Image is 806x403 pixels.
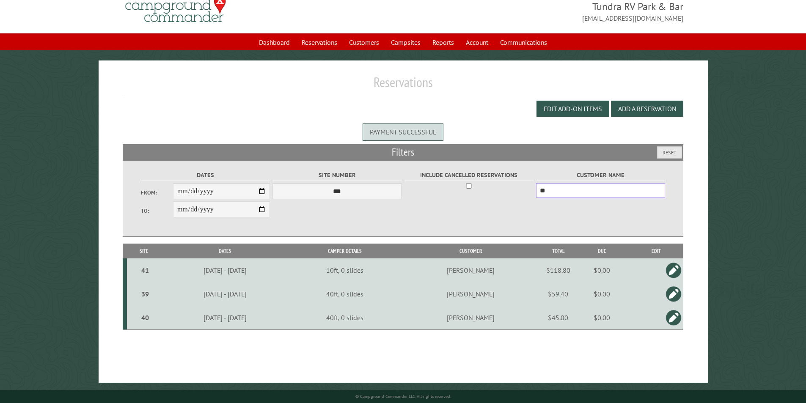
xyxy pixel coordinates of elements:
div: 40 [130,313,160,322]
td: $45.00 [541,306,575,330]
td: $0.00 [575,306,629,330]
a: Reports [427,34,459,50]
td: [PERSON_NAME] [400,282,541,306]
button: Edit Add-on Items [536,101,609,117]
label: To: [141,207,173,215]
div: Payment successful [363,123,443,140]
h1: Reservations [123,74,684,97]
div: 39 [130,290,160,298]
td: [PERSON_NAME] [400,306,541,330]
td: 40ft, 0 slides [289,306,400,330]
th: Dates [161,244,289,258]
small: © Campground Commander LLC. All rights reserved. [355,394,451,399]
a: Account [461,34,493,50]
button: Add a Reservation [611,101,683,117]
th: Total [541,244,575,258]
td: $59.40 [541,282,575,306]
th: Customer [400,244,541,258]
td: [PERSON_NAME] [400,258,541,282]
td: 10ft, 0 slides [289,258,400,282]
td: $0.00 [575,258,629,282]
a: Dashboard [254,34,295,50]
th: Site [127,244,161,258]
a: Customers [344,34,384,50]
label: Customer Name [536,170,665,180]
div: [DATE] - [DATE] [162,313,288,322]
td: $0.00 [575,282,629,306]
a: Reservations [297,34,342,50]
div: [DATE] - [DATE] [162,290,288,298]
td: 40ft, 0 slides [289,282,400,306]
th: Camper Details [289,244,400,258]
td: $118.80 [541,258,575,282]
label: Dates [141,170,270,180]
div: 41 [130,266,160,274]
div: [DATE] - [DATE] [162,266,288,274]
label: Site Number [272,170,402,180]
th: Edit [629,244,683,258]
h2: Filters [123,144,684,160]
a: Communications [495,34,552,50]
button: Reset [657,146,682,159]
label: From: [141,189,173,197]
label: Include Cancelled Reservations [404,170,534,180]
th: Due [575,244,629,258]
a: Campsites [386,34,426,50]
